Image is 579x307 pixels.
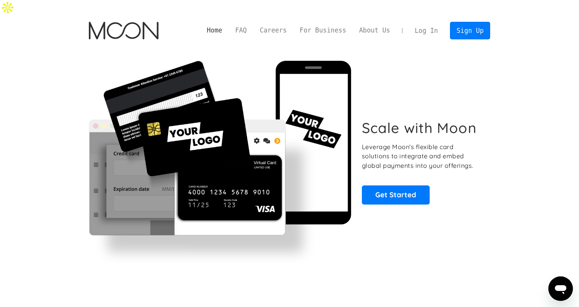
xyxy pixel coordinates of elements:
[548,276,573,301] iframe: Button to launch messaging window
[362,142,482,171] p: Leverage Moon's flexible card solutions to integrate and embed global payments into your offerings.
[200,26,229,35] a: Home
[89,22,158,39] img: Moon Logo
[362,119,477,136] h1: Scale with Moon
[253,26,293,35] a: Careers
[408,22,444,39] a: Log In
[293,26,353,35] a: For Business
[89,22,158,39] a: home
[229,26,253,35] a: FAQ
[450,22,490,39] a: Sign Up
[353,26,397,35] a: About Us
[362,185,430,205] a: Get Started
